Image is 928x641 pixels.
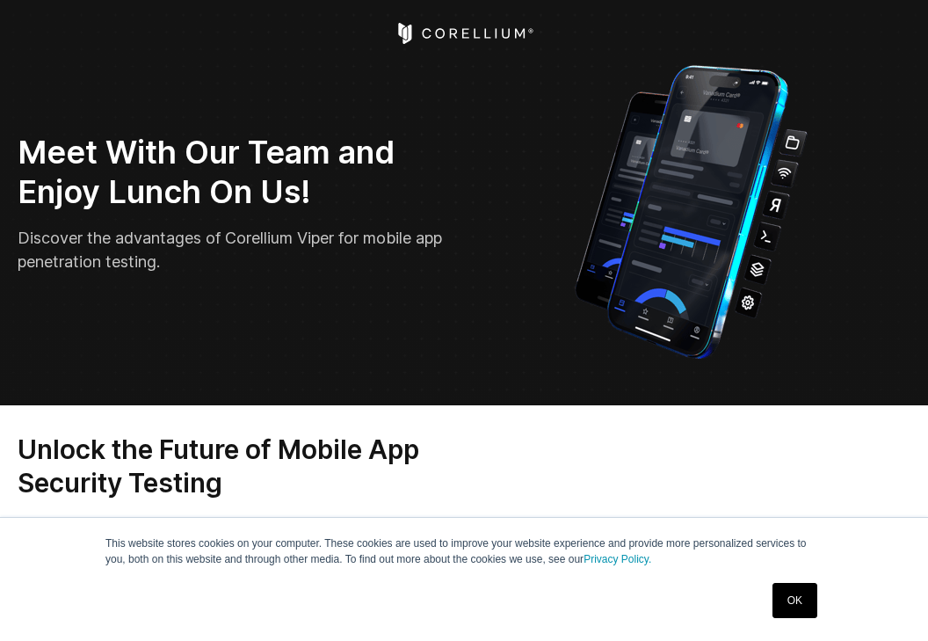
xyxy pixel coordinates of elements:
[772,583,817,618] a: OK
[584,553,651,565] a: Privacy Policy.
[18,133,482,212] h2: Meet With Our Team and Enjoy Lunch On Us!
[18,514,446,608] p: Corellium Viper is designed for penetration testers who need speed, efficiency, and deep access t...
[395,23,534,44] a: Corellium Home
[18,433,446,499] h3: Unlock the Future of Mobile App Security Testing
[559,56,823,363] img: Corellium_VIPER_Hero_1_1x
[105,535,823,567] p: This website stores cookies on your computer. These cookies are used to improve your website expe...
[18,229,442,271] span: Discover the advantages of Corellium Viper for mobile app penetration testing.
